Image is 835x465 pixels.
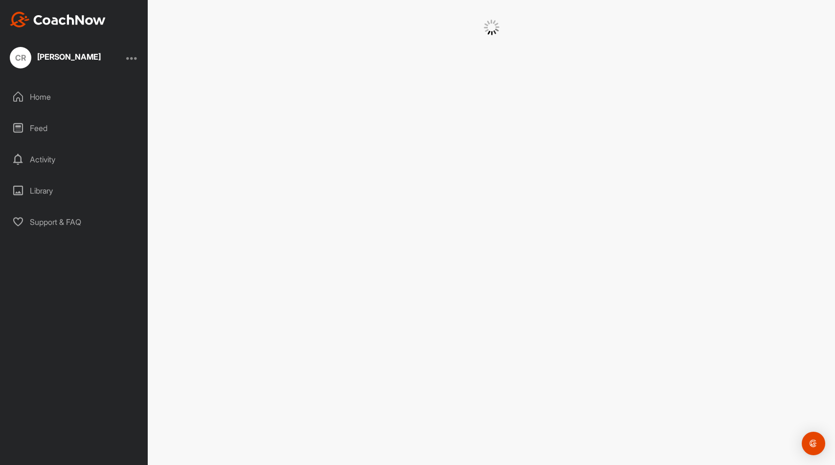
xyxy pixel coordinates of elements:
[5,85,143,109] div: Home
[5,147,143,172] div: Activity
[484,20,499,35] img: G6gVgL6ErOh57ABN0eRmCEwV0I4iEi4d8EwaPGI0tHgoAbU4EAHFLEQAh+QQFCgALACwIAA4AGAASAAAEbHDJSesaOCdk+8xg...
[5,178,143,203] div: Library
[5,116,143,140] div: Feed
[5,210,143,234] div: Support & FAQ
[10,12,106,27] img: CoachNow
[802,432,825,455] div: Open Intercom Messenger
[10,47,31,68] div: CR
[37,53,101,61] div: [PERSON_NAME]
